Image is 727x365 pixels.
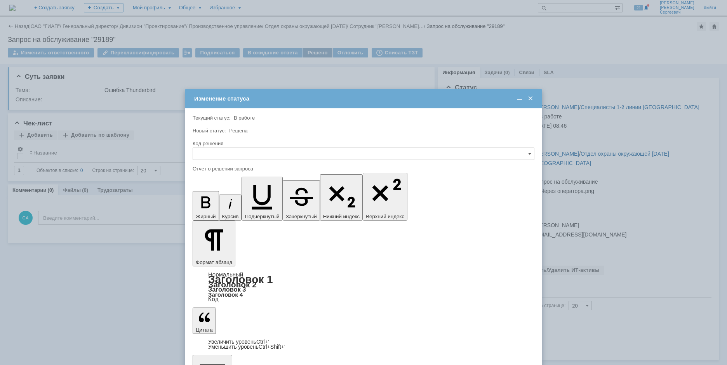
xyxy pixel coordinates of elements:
label: Текущий статус: [193,115,230,121]
span: Ctrl+' [256,339,269,345]
span: Жирный [196,214,216,219]
button: Курсив [219,195,242,221]
span: Верхний индекс [366,214,404,219]
span: Нижний индекс [323,214,360,219]
a: Increase [208,339,269,345]
span: Закрыть [527,95,534,102]
span: Курсив [222,214,239,219]
label: Новый статус: [193,128,226,134]
span: Зачеркнутый [286,214,317,219]
a: Заголовок 3 [208,286,246,293]
span: Ctrl+Shift+' [259,344,285,350]
a: Заголовок 2 [208,280,257,289]
span: Формат абзаца [196,259,232,265]
button: Цитата [193,308,216,334]
a: Нормальный [208,271,243,278]
a: Код [208,296,219,303]
div: Изменение статуса [194,95,534,102]
button: Формат абзаца [193,221,235,266]
div: Цитата [193,339,534,349]
button: Нижний индекс [320,174,363,221]
div: Код решения [193,141,533,146]
span: Цитата [196,327,213,333]
button: Подчеркнутый [242,177,282,221]
div: Отчет о решении запроса [193,166,533,171]
button: Зачеркнутый [283,180,320,221]
a: Decrease [208,344,285,350]
span: Свернуть (Ctrl + M) [516,95,524,102]
a: Заголовок 4 [208,291,243,298]
button: Жирный [193,191,219,221]
div: Формат абзаца [193,272,534,302]
a: Заголовок 1 [208,273,273,285]
span: Решена [229,128,247,134]
span: В работе [234,115,255,121]
button: Верхний индекс [363,173,407,221]
span: Подчеркнутый [245,214,279,219]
